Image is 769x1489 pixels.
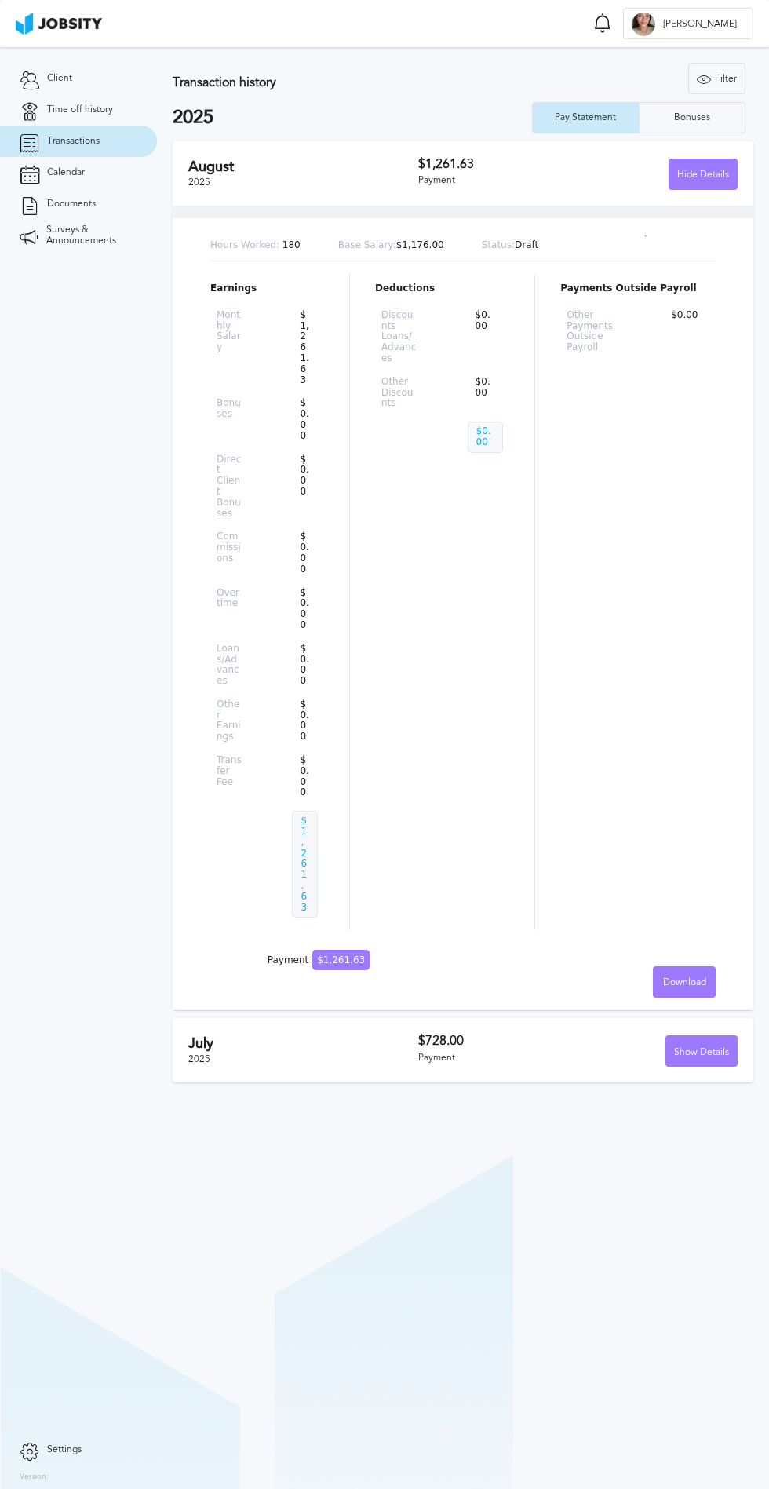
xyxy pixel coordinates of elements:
p: 180 [210,240,301,251]
p: $1,261.63 [292,310,317,386]
p: $0.00 [292,531,317,575]
p: $0.00 [292,699,317,743]
p: Draft [482,240,539,251]
button: Download [653,966,716,998]
p: Direct Client Bonuses [217,454,242,520]
div: Filter [689,64,745,95]
p: Loans/Advances [217,644,242,687]
p: $0.00 [468,310,504,364]
h2: July [188,1035,418,1052]
span: Status: [482,239,515,250]
p: Other Payments Outside Payroll [567,310,613,353]
span: Surveys & Announcements [46,224,137,246]
h2: August [188,159,418,175]
p: $0.00 [468,377,504,409]
h3: $1,261.63 [418,157,578,171]
div: Hide Details [669,159,737,191]
p: Monthly Salary [217,310,242,386]
span: 2025 [188,177,210,188]
div: A [632,13,655,36]
span: Download [663,977,706,988]
span: Documents [47,199,96,210]
p: $0.00 [292,644,317,687]
span: Time off history [47,104,113,115]
div: Show Details [666,1036,737,1067]
p: Transfer Fee [217,755,242,798]
label: Version: [20,1473,49,1482]
button: Filter [688,63,745,94]
h3: $728.00 [418,1034,578,1048]
p: Deductions [375,283,509,294]
p: $0.00 [468,422,504,453]
div: Payment [418,1053,578,1064]
span: $1,261.63 [312,950,370,970]
p: $0.00 [292,588,317,631]
p: Payments Outside Payroll [560,283,716,294]
p: Other Discounts [381,377,417,409]
img: ab4bad089aa723f57921c736e9817d99.png [16,13,102,35]
span: Transactions [47,136,100,147]
p: $0.00 [663,310,709,353]
span: Client [47,73,72,84]
h3: Transaction history [173,75,484,89]
p: Discounts Loans/Advances [381,310,417,364]
div: Payment [268,955,370,966]
p: $0.00 [292,398,317,441]
button: Bonuses [639,102,745,133]
p: $1,261.63 [292,811,317,918]
h2: 2025 [173,107,532,129]
p: Earnings [210,283,324,294]
span: [PERSON_NAME] [655,19,745,30]
span: Hours Worked: [210,239,279,250]
p: Bonuses [217,398,242,441]
button: Hide Details [669,159,738,190]
p: $1,176.00 [338,240,444,251]
span: 2025 [188,1053,210,1064]
button: Pay Statement [532,102,639,133]
div: Bonuses [666,112,718,123]
p: Commissions [217,531,242,575]
span: Calendar [47,167,85,178]
p: Overtime [217,588,242,631]
p: $0.00 [292,454,317,520]
p: $0.00 [292,755,317,798]
div: Pay Statement [547,112,624,123]
div: Payment [418,175,578,186]
button: A[PERSON_NAME] [623,8,753,39]
p: Other Earnings [217,699,242,743]
span: Base Salary: [338,239,396,250]
span: Settings [47,1444,82,1455]
button: Show Details [665,1035,738,1067]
